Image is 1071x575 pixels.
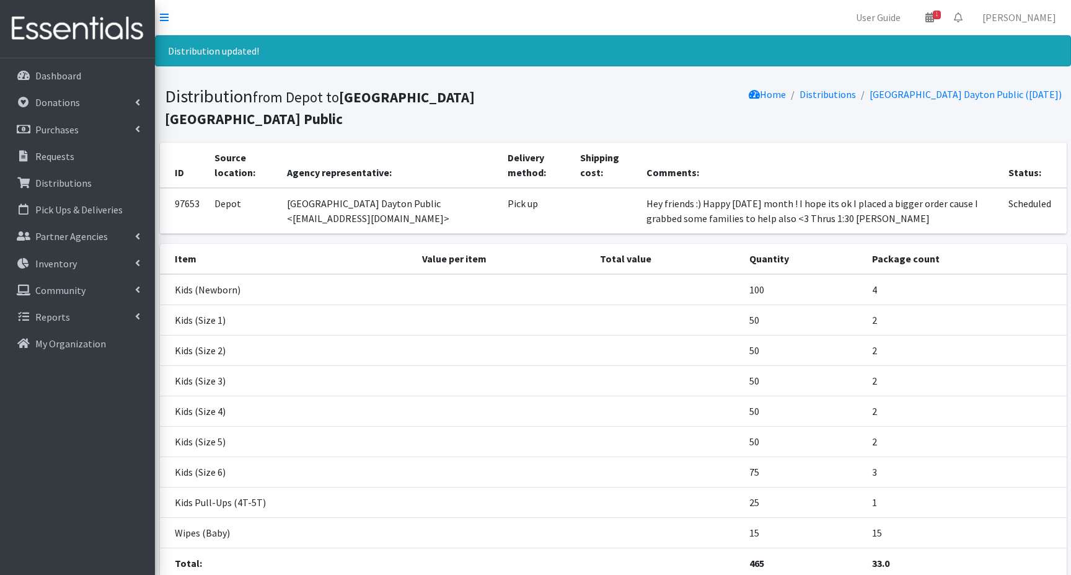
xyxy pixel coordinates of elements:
td: Scheduled [1001,188,1066,234]
th: Item [160,244,415,274]
a: Reports [5,305,150,329]
div: Distribution updated! [155,35,1071,66]
a: Distributions [800,88,856,100]
th: Quantity [742,244,865,274]
th: ID [160,143,207,188]
th: Agency representative: [280,143,500,188]
td: Pick up [500,188,573,234]
td: Kids (Size 3) [160,366,415,396]
p: Pick Ups & Deliveries [35,203,123,216]
td: 50 [742,396,865,427]
td: 4 [865,274,1067,305]
a: Requests [5,144,150,169]
td: 75 [742,457,865,488]
p: Requests [35,150,74,163]
td: 25 [742,488,865,518]
td: 2 [865,336,1067,366]
td: 2 [865,396,1067,427]
a: Inventory [5,251,150,276]
a: Community [5,278,150,303]
td: 97653 [160,188,207,234]
a: Donations [5,90,150,115]
a: My Organization [5,331,150,356]
a: Home [749,88,786,100]
small: from Depot to [165,88,475,128]
a: Pick Ups & Deliveries [5,197,150,222]
th: Comments: [639,143,1001,188]
p: My Organization [35,337,106,350]
td: 50 [742,427,865,457]
p: Reports [35,311,70,323]
td: 50 [742,366,865,396]
td: 15 [742,518,865,548]
a: Purchases [5,117,150,142]
th: Total value [593,244,741,274]
img: HumanEssentials [5,8,150,50]
td: Kids (Size 1) [160,305,415,336]
a: [GEOGRAPHIC_DATA] Dayton Public ([DATE]) [870,88,1062,100]
td: Hey friends :) Happy [DATE] month ! I hope its ok I placed a bigger order cause I grabbed some fa... [639,188,1001,234]
p: Partner Agencies [35,230,108,243]
a: 1 [915,5,944,30]
th: Delivery method: [500,143,573,188]
td: 50 [742,305,865,336]
td: Kids (Size 6) [160,457,415,488]
a: User Guide [846,5,910,30]
p: Donations [35,96,80,109]
td: 1 [865,488,1067,518]
td: 2 [865,366,1067,396]
p: Dashboard [35,69,81,82]
td: 100 [742,274,865,305]
th: Shipping cost: [573,143,639,188]
p: Inventory [35,257,77,270]
td: Depot [207,188,280,234]
td: Kids (Newborn) [160,274,415,305]
p: Purchases [35,123,79,136]
td: 50 [742,336,865,366]
th: Value per item [415,244,593,274]
a: [PERSON_NAME] [972,5,1066,30]
strong: 465 [749,557,764,569]
td: 2 [865,305,1067,336]
strong: 33.0 [872,557,889,569]
b: [GEOGRAPHIC_DATA] [GEOGRAPHIC_DATA] Public [165,88,475,128]
p: Community [35,284,86,296]
a: Partner Agencies [5,224,150,249]
td: [GEOGRAPHIC_DATA] Dayton Public <[EMAIL_ADDRESS][DOMAIN_NAME]> [280,188,500,234]
th: Status: [1001,143,1066,188]
a: Distributions [5,171,150,195]
td: 2 [865,427,1067,457]
td: Kids (Size 2) [160,336,415,366]
th: Source location: [207,143,280,188]
h1: Distribution [165,86,609,128]
p: Distributions [35,177,92,189]
strong: Total: [175,557,202,569]
td: Kids (Size 5) [160,427,415,457]
td: Kids Pull-Ups (4T-5T) [160,488,415,518]
td: Kids (Size 4) [160,396,415,427]
td: 3 [865,457,1067,488]
td: Wipes (Baby) [160,518,415,548]
span: 1 [933,11,941,19]
td: 15 [865,518,1067,548]
a: Dashboard [5,63,150,88]
th: Package count [865,244,1067,274]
